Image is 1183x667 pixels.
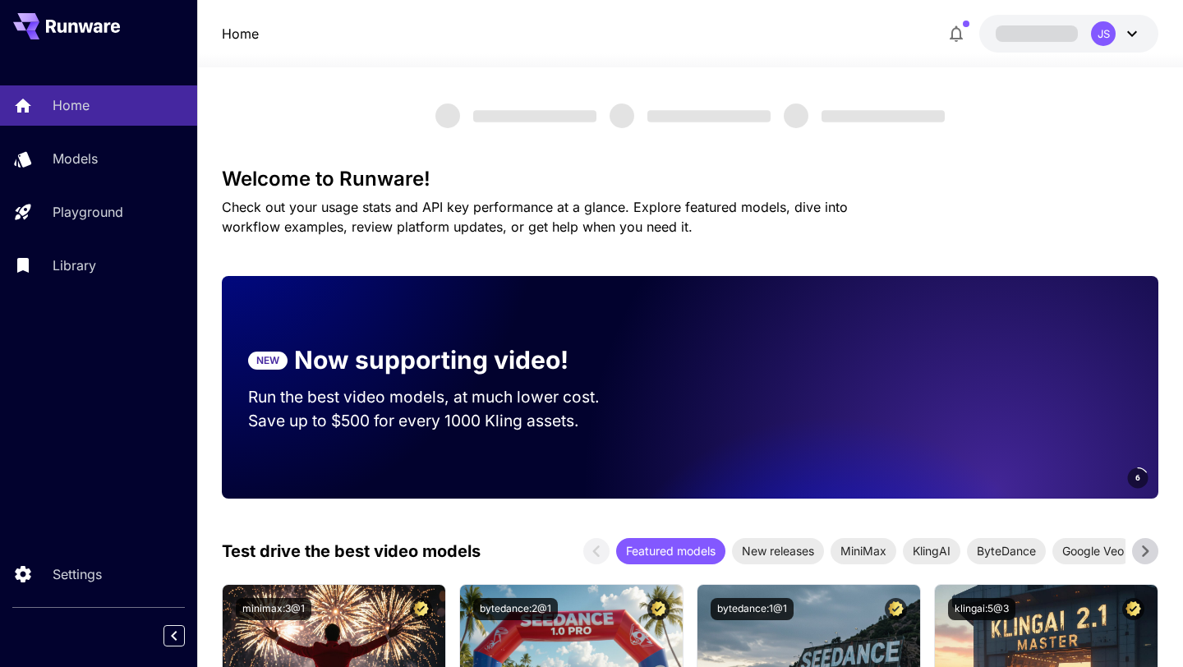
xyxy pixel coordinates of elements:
span: MiniMax [831,542,896,559]
p: Test drive the best video models [222,539,481,563]
p: Library [53,255,96,275]
p: Settings [53,564,102,584]
nav: breadcrumb [222,24,259,44]
button: minimax:3@1 [236,598,311,620]
p: Now supporting video! [294,342,568,379]
h3: Welcome to Runware! [222,168,1158,191]
p: Run the best video models, at much lower cost. [248,385,631,409]
p: Home [53,95,90,115]
span: Featured models [616,542,725,559]
a: Home [222,24,259,44]
div: Collapse sidebar [176,621,197,651]
span: New releases [732,542,824,559]
div: Google Veo [1052,538,1134,564]
div: ByteDance [967,538,1046,564]
p: Models [53,149,98,168]
div: New releases [732,538,824,564]
button: bytedance:1@1 [711,598,794,620]
span: ByteDance [967,542,1046,559]
div: JS [1091,21,1116,46]
button: JS [979,15,1158,53]
span: 6 [1135,471,1140,484]
span: Google Veo [1052,542,1134,559]
div: MiniMax [831,538,896,564]
button: Certified Model – Vetted for best performance and includes a commercial license. [1122,598,1144,620]
div: Featured models [616,538,725,564]
p: NEW [256,353,279,368]
p: Save up to $500 for every 1000 Kling assets. [248,409,631,433]
span: KlingAI [903,542,960,559]
button: Certified Model – Vetted for best performance and includes a commercial license. [410,598,432,620]
button: klingai:5@3 [948,598,1015,620]
div: KlingAI [903,538,960,564]
p: Playground [53,202,123,222]
button: bytedance:2@1 [473,598,558,620]
span: Check out your usage stats and API key performance at a glance. Explore featured models, dive int... [222,199,848,235]
button: Certified Model – Vetted for best performance and includes a commercial license. [885,598,907,620]
button: Collapse sidebar [163,625,185,646]
button: Certified Model – Vetted for best performance and includes a commercial license. [647,598,670,620]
